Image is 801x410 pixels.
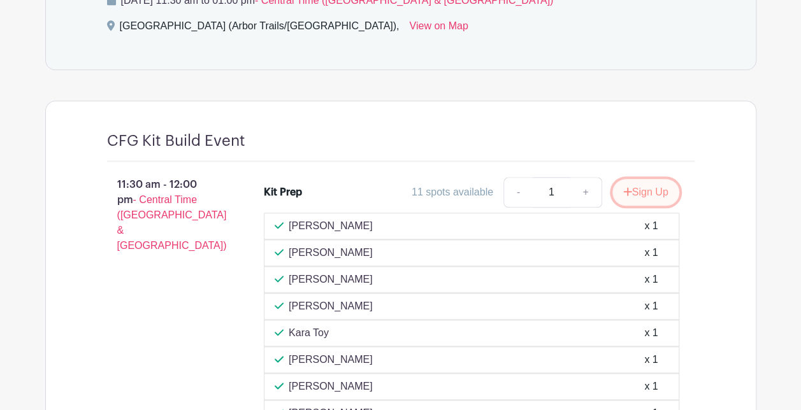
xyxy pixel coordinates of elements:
p: Kara Toy [289,325,329,341]
h4: CFG Kit Build Event [107,132,245,150]
div: [GEOGRAPHIC_DATA] (Arbor Trails/[GEOGRAPHIC_DATA]), [120,18,400,39]
p: [PERSON_NAME] [289,245,373,260]
div: x 1 [644,299,658,314]
div: x 1 [644,379,658,394]
div: 11 spots available [412,185,493,200]
a: - [503,177,533,208]
a: + [570,177,602,208]
p: [PERSON_NAME] [289,218,373,234]
div: x 1 [644,218,658,234]
button: Sign Up [612,179,679,206]
div: x 1 [644,325,658,341]
p: [PERSON_NAME] [289,379,373,394]
div: Kit Prep [264,185,302,200]
p: 11:30 am - 12:00 pm [87,172,244,258]
a: View on Map [409,18,468,39]
p: [PERSON_NAME] [289,299,373,314]
div: x 1 [644,272,658,287]
p: [PERSON_NAME] [289,352,373,367]
span: - Central Time ([GEOGRAPHIC_DATA] & [GEOGRAPHIC_DATA]) [117,194,227,251]
div: x 1 [644,245,658,260]
div: x 1 [644,352,658,367]
p: [PERSON_NAME] [289,272,373,287]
